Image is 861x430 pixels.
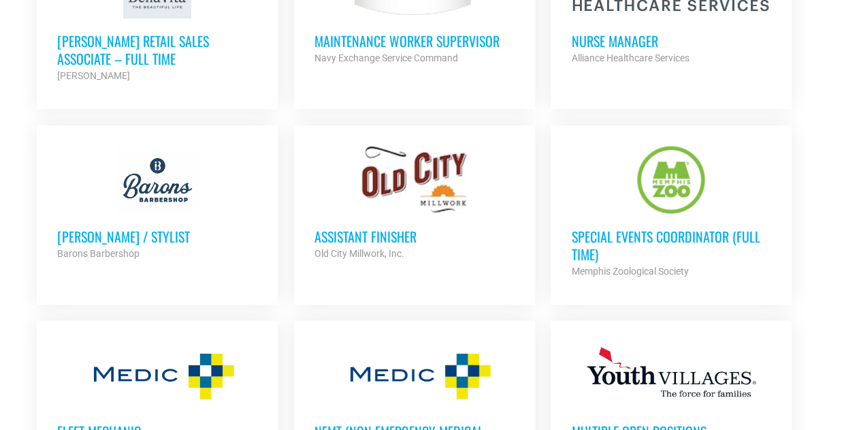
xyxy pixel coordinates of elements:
[37,125,278,282] a: [PERSON_NAME] / Stylist Barons Barbershop
[57,248,140,259] strong: Barons Barbershop
[571,228,771,263] h3: Special Events Coordinator (Full Time)
[314,228,515,245] h3: Assistant Finisher
[57,32,257,67] h3: [PERSON_NAME] Retail Sales Associate – Full Time
[314,248,404,259] strong: Old City Millwork, Inc.
[57,228,257,245] h3: [PERSON_NAME] / Stylist
[314,52,458,63] strong: Navy Exchange Service Command
[294,125,535,282] a: Assistant Finisher Old City Millwork, Inc.
[571,266,688,277] strong: Memphis Zoological Society
[551,125,792,300] a: Special Events Coordinator (Full Time) Memphis Zoological Society
[57,70,130,81] strong: [PERSON_NAME]
[571,52,689,63] strong: Alliance Healthcare Services
[314,32,515,50] h3: MAINTENANCE WORKER SUPERVISOR
[571,32,771,50] h3: Nurse Manager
